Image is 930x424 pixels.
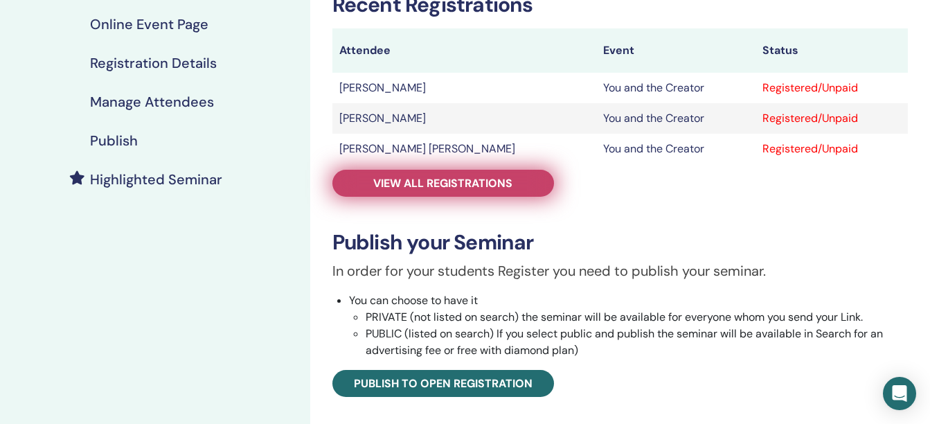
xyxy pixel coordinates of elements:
h4: Manage Attendees [90,94,214,110]
a: View all registrations [332,170,554,197]
td: [PERSON_NAME] [332,103,596,134]
h4: Highlighted Seminar [90,171,222,188]
span: View all registrations [373,176,512,191]
div: Registered/Unpaid [762,110,901,127]
td: You and the Creator [596,103,756,134]
div: Registered/Unpaid [762,80,901,96]
td: You and the Creator [596,73,756,103]
td: You and the Creator [596,134,756,164]
th: Attendee [332,28,596,73]
td: [PERSON_NAME] [PERSON_NAME] [332,134,596,164]
td: [PERSON_NAME] [332,73,596,103]
th: Event [596,28,756,73]
h4: Online Event Page [90,16,208,33]
li: PUBLIC (listed on search) If you select public and publish the seminar will be available in Searc... [366,326,908,359]
th: Status [755,28,908,73]
li: You can choose to have it [349,292,908,359]
span: Publish to open registration [354,376,533,391]
div: Open Intercom Messenger [883,377,916,410]
h4: Registration Details [90,55,217,71]
p: In order for your students Register you need to publish your seminar. [332,260,908,281]
div: Registered/Unpaid [762,141,901,157]
li: PRIVATE (not listed on search) the seminar will be available for everyone whom you send your Link. [366,309,908,326]
h4: Publish [90,132,138,149]
a: Publish to open registration [332,370,554,397]
h3: Publish your Seminar [332,230,908,255]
